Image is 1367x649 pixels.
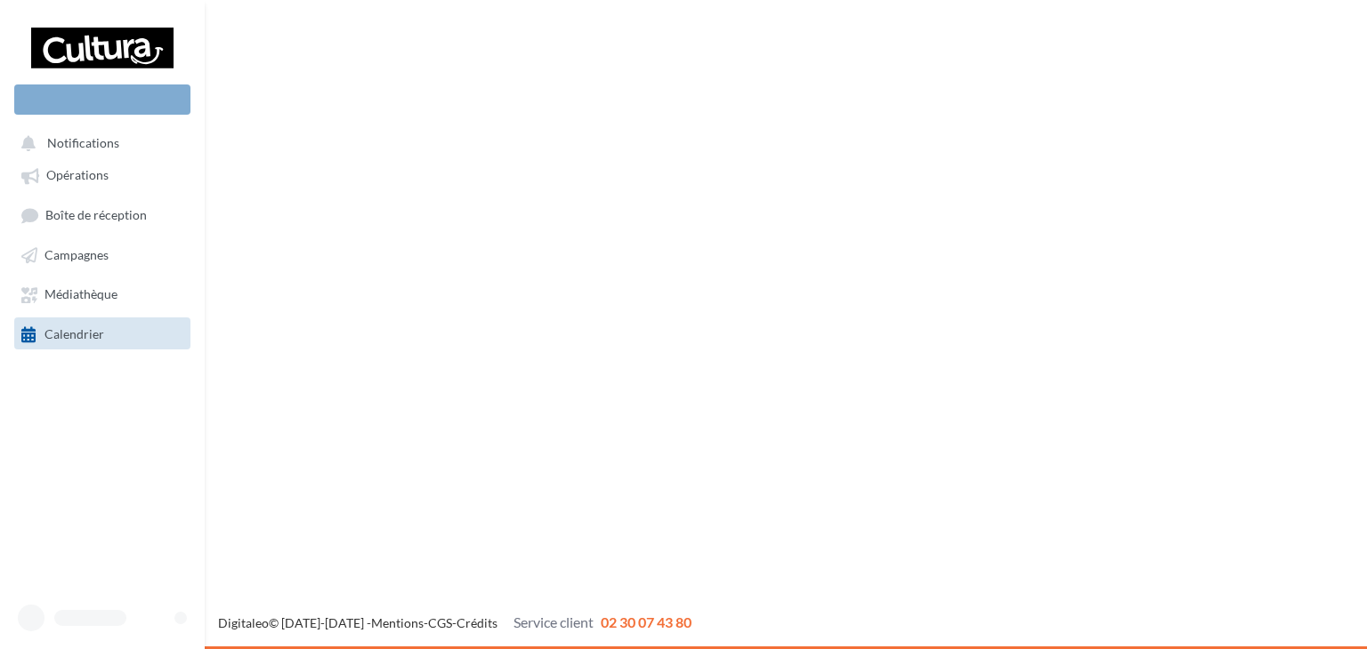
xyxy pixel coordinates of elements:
a: Mentions [371,615,424,630]
div: Nouvelle campagne [14,84,190,115]
a: Médiathèque [11,277,194,309]
a: Calendrier [11,317,194,349]
a: Crédits [457,615,497,630]
a: Campagnes [11,238,194,270]
span: Campagnes [44,247,109,262]
a: Opérations [11,158,194,190]
span: © [DATE]-[DATE] - - - [218,615,692,630]
a: CGS [428,615,452,630]
span: Opérations [46,168,109,183]
span: Calendrier [44,326,104,341]
span: Médiathèque [44,287,117,302]
span: Notifications [47,135,119,150]
span: Boîte de réception [45,207,147,222]
a: Digitaleo [218,615,269,630]
a: Boîte de réception [11,198,194,231]
span: Service client [514,613,594,630]
span: 02 30 07 43 80 [601,613,692,630]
